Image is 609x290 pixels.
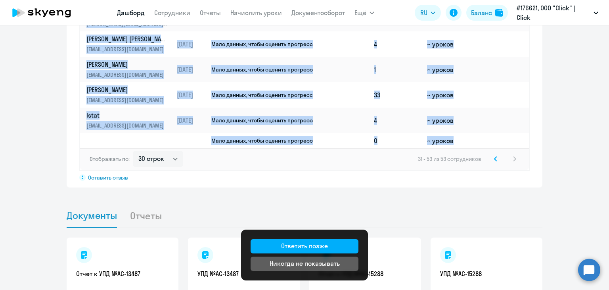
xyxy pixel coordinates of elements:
button: Никогда не показывать [251,257,358,271]
td: ~ уроков [424,57,472,82]
a: Дашборд [117,9,145,17]
div: Баланс [471,8,492,17]
span: Мало данных, чтобы оценить прогресс [211,66,313,73]
td: 1 [371,57,424,82]
p: [EMAIL_ADDRESS][DOMAIN_NAME] [86,45,168,54]
span: Отображать по: [90,155,130,162]
span: Ещё [354,8,366,17]
p: [EMAIL_ADDRESS][DOMAIN_NAME] [86,121,168,130]
span: 31 - 53 из 53 сотрудников [418,155,481,162]
span: Мало данных, чтобы оценить прогресс [211,137,313,144]
td: 4 [371,31,424,57]
p: [EMAIL_ADDRESS][DOMAIN_NAME] [86,70,168,79]
p: [PERSON_NAME] [86,85,168,94]
p: [PERSON_NAME] [PERSON_NAME] [86,35,168,43]
td: ~ уроков [424,31,472,57]
span: Мало данных, чтобы оценить прогресс [211,117,313,124]
a: Документооборот [291,9,345,17]
td: 4 [371,108,424,133]
td: ~ уроков [424,133,472,148]
a: [PERSON_NAME][EMAIL_ADDRESS][DOMAIN_NAME] [86,85,173,104]
button: Ответить позже [251,239,358,253]
span: Оставить отзыв [88,174,128,181]
ul: Tabs [67,203,542,228]
span: RU [420,8,427,17]
a: Начислить уроки [230,9,282,17]
span: Мало данных, чтобы оценить прогресс [211,91,313,99]
td: [DATE] [174,31,211,57]
img: balance [495,9,503,17]
a: Сотрудники [154,9,190,17]
div: Ответить позже [281,241,328,251]
a: УПД №AC-15288 [440,269,533,278]
td: [DATE] [174,82,211,108]
a: [PERSON_NAME][EMAIL_ADDRESS][DOMAIN_NAME] [86,60,173,79]
a: [PERSON_NAME] [PERSON_NAME][EMAIL_ADDRESS][DOMAIN_NAME] [86,35,173,54]
p: [EMAIL_ADDRESS][DOMAIN_NAME] [86,96,168,104]
td: [DATE] [174,108,211,133]
button: Балансbalance [466,5,508,21]
div: Никогда не показывать [270,259,340,268]
a: Отчеты [200,9,221,17]
a: УПД №AC-13487 [197,269,290,278]
button: #176621, ООО "Click" | Click [513,3,602,22]
td: 33 [371,82,424,108]
p: Istat [86,111,168,120]
p: #176621, ООО "Click" | Click [517,3,590,22]
a: Istat[EMAIL_ADDRESS][DOMAIN_NAME] [86,111,173,130]
span: Документы [67,209,117,221]
span: Мало данных, чтобы оценить прогресс [211,41,313,48]
td: ~ уроков [424,82,472,108]
td: 0 [371,133,424,148]
a: Отчет к УПД №AC-13487 [76,269,169,278]
button: RU [415,5,441,21]
td: ~ уроков [424,108,472,133]
button: Ещё [354,5,374,21]
td: [DATE] [174,57,211,82]
p: [PERSON_NAME] [86,60,168,69]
